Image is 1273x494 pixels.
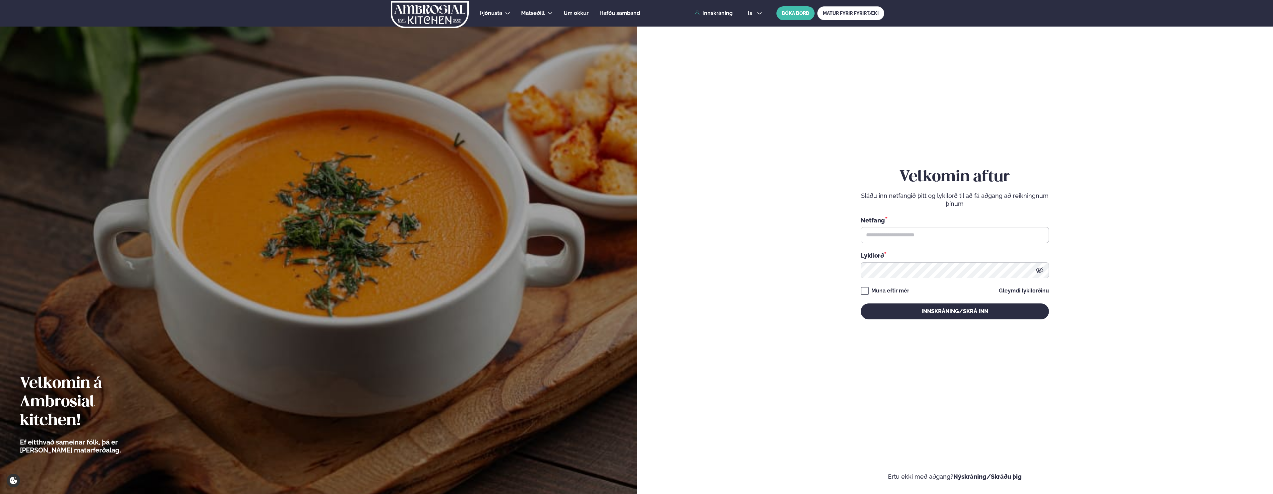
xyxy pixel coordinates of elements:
a: Þjónusta [480,9,502,17]
button: BÓKA BORÐ [776,6,815,20]
span: Þjónusta [480,10,502,16]
p: Ef eitthvað sameinar fólk, þá er [PERSON_NAME] matarferðalag. [20,438,158,454]
span: Hafðu samband [599,10,640,16]
a: Innskráning [694,10,733,16]
button: Innskráning/Skrá inn [861,303,1049,319]
a: Cookie settings [7,474,20,487]
a: MATUR FYRIR FYRIRTÆKI [817,6,884,20]
a: Matseðill [521,9,545,17]
a: Nýskráning/Skráðu þig [953,473,1022,480]
h2: Velkomin aftur [861,168,1049,187]
a: Um okkur [564,9,589,17]
img: logo [390,1,469,28]
h2: Velkomin á Ambrosial kitchen! [20,374,158,430]
p: Sláðu inn netfangið þitt og lykilorð til að fá aðgang að reikningnum þínum [861,192,1049,208]
p: Ertu ekki með aðgang? [657,473,1253,481]
button: is [743,11,767,16]
span: Um okkur [564,10,589,16]
div: Netfang [861,216,1049,224]
a: Gleymdi lykilorðinu [999,288,1049,293]
span: is [748,11,754,16]
div: Lykilorð [861,251,1049,260]
a: Hafðu samband [599,9,640,17]
span: Matseðill [521,10,545,16]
